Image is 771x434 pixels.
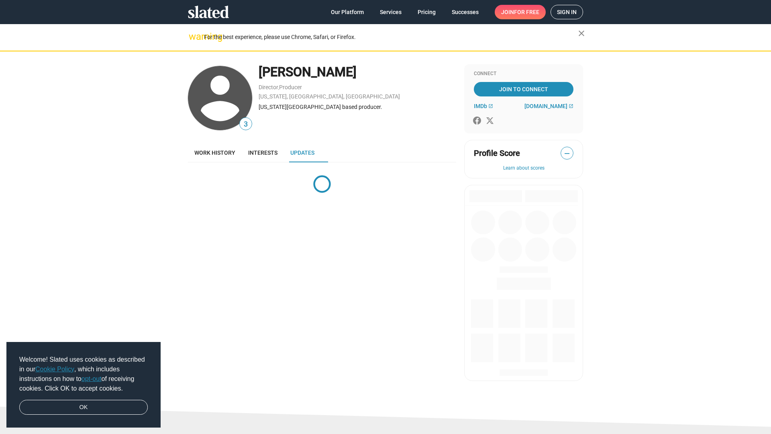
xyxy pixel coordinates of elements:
div: [PERSON_NAME] [259,63,456,81]
div: cookieconsent [6,342,161,428]
mat-icon: open_in_new [488,104,493,108]
a: Successes [445,5,485,19]
a: Director [259,84,278,90]
span: Services [380,5,402,19]
span: Welcome! Slated uses cookies as described in our , which includes instructions on how to of recei... [19,355,148,393]
div: For the best experience, please use Chrome, Safari, or Firefox. [204,32,578,43]
span: , [278,86,279,90]
div: [US_STATE][GEOGRAPHIC_DATA] based producer. [259,103,456,111]
span: Profile Score [474,148,520,159]
span: Our Platform [331,5,364,19]
a: Services [373,5,408,19]
a: Interests [242,143,284,162]
span: Join To Connect [475,82,572,96]
mat-icon: open_in_new [569,104,573,108]
span: 3 [240,119,252,130]
a: [DOMAIN_NAME] [524,103,573,109]
a: dismiss cookie message [19,400,148,415]
a: Cookie Policy [35,366,74,373]
a: Our Platform [324,5,370,19]
a: Updates [284,143,321,162]
span: — [561,148,573,159]
a: [US_STATE], [GEOGRAPHIC_DATA], [GEOGRAPHIC_DATA] [259,93,400,100]
span: IMDb [474,103,487,109]
div: Connect [474,71,573,77]
a: IMDb [474,103,493,109]
span: Join [501,5,539,19]
a: Producer [279,84,302,90]
a: Join To Connect [474,82,573,96]
a: Joinfor free [495,5,546,19]
a: Work history [188,143,242,162]
span: Updates [290,149,314,156]
span: Successes [452,5,479,19]
span: Sign in [557,5,577,19]
span: [DOMAIN_NAME] [524,103,567,109]
span: Work history [194,149,235,156]
mat-icon: close [577,29,586,38]
span: Pricing [418,5,436,19]
a: Pricing [411,5,442,19]
a: opt-out [82,375,102,382]
button: Learn about scores [474,165,573,172]
span: Interests [248,149,277,156]
a: Sign in [551,5,583,19]
span: for free [514,5,539,19]
mat-icon: warning [189,32,198,41]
